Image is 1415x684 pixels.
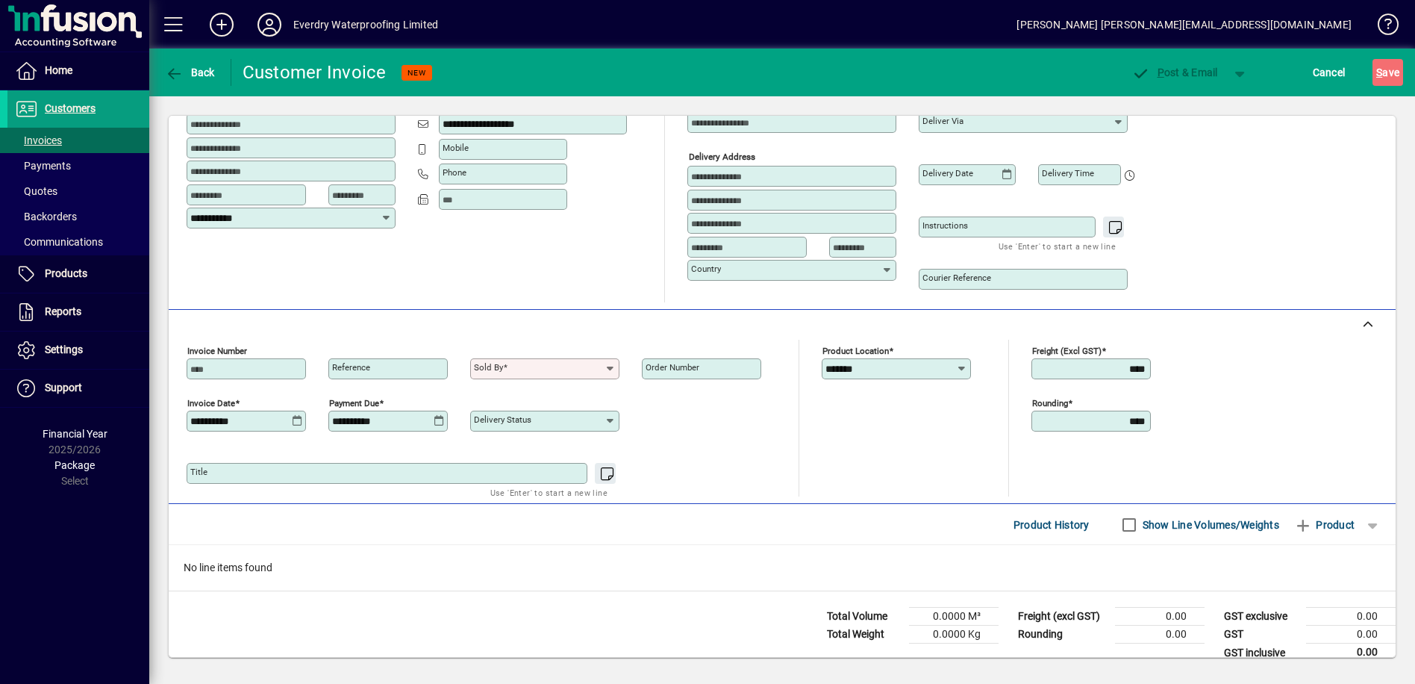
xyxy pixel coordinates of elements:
mat-hint: Use 'Enter' to start a new line [490,484,607,501]
span: Invoices [15,134,62,146]
td: Total Volume [819,608,909,626]
td: 0.00 [1306,608,1396,626]
td: 0.00 [1115,608,1205,626]
mat-label: Delivery time [1042,168,1094,178]
mat-label: Delivery date [922,168,973,178]
a: Settings [7,332,149,369]
button: Cancel [1309,59,1349,86]
span: S [1376,66,1382,78]
button: Save [1372,59,1403,86]
span: Product [1294,513,1355,537]
mat-label: Phone [443,167,466,178]
mat-label: Mobile [443,143,469,153]
button: Product [1287,512,1362,538]
div: Everdry Waterproofing Limited [293,13,438,37]
mat-label: Freight (excl GST) [1032,346,1102,356]
mat-label: Product location [822,346,889,356]
span: Settings [45,343,83,355]
td: Freight (excl GST) [1011,608,1115,626]
td: GST inclusive [1216,644,1306,662]
mat-label: Country [691,264,721,274]
mat-label: Reference [332,362,370,373]
button: Back [161,59,219,86]
mat-label: Deliver via [922,116,963,126]
app-page-header-button: Back [149,59,231,86]
mat-label: Order number [646,362,699,373]
a: Home [7,52,149,90]
mat-label: Rounding [1032,398,1068,408]
a: Knowledge Base [1366,3,1396,52]
span: Products [45,267,87,279]
button: Product History [1008,512,1096,538]
a: Communications [7,229,149,255]
mat-label: Delivery status [474,414,531,425]
span: P [1158,66,1164,78]
label: Show Line Volumes/Weights [1140,517,1279,532]
span: Reports [45,305,81,317]
span: NEW [407,68,426,78]
td: Total Weight [819,626,909,644]
mat-hint: Use 'Enter' to start a new line [999,237,1116,255]
mat-label: Title [190,467,207,477]
a: Quotes [7,178,149,204]
button: Profile [246,11,293,38]
mat-label: Invoice date [187,398,235,408]
div: No line items found [169,545,1396,591]
a: Backorders [7,204,149,229]
mat-label: Invoice number [187,346,247,356]
button: Add [198,11,246,38]
span: Home [45,64,72,76]
span: Communications [15,236,103,248]
span: Support [45,382,82,394]
a: Support [7,370,149,407]
span: ave [1376,60,1399,84]
span: Quotes [15,185,57,197]
span: Customers [45,102,96,114]
span: ost & Email [1131,66,1218,78]
span: Cancel [1313,60,1346,84]
td: GST [1216,626,1306,644]
span: Package [54,459,95,471]
mat-label: Sold by [474,362,503,373]
td: 0.0000 M³ [909,608,999,626]
a: Payments [7,153,149,178]
a: Products [7,255,149,293]
span: Product History [1013,513,1090,537]
td: 0.00 [1115,626,1205,644]
span: Backorders [15,211,77,223]
td: GST exclusive [1216,608,1306,626]
mat-label: Payment due [329,398,379,408]
span: Payments [15,160,71,172]
span: Back [165,66,215,78]
a: Invoices [7,128,149,153]
td: Rounding [1011,626,1115,644]
mat-label: Instructions [922,220,968,231]
span: Financial Year [43,428,107,440]
td: 0.00 [1306,626,1396,644]
td: 0.00 [1306,644,1396,662]
td: 0.0000 Kg [909,626,999,644]
div: [PERSON_NAME] [PERSON_NAME][EMAIL_ADDRESS][DOMAIN_NAME] [1016,13,1352,37]
div: Customer Invoice [243,60,387,84]
mat-label: Courier Reference [922,273,991,283]
a: Reports [7,293,149,331]
button: Post & Email [1124,59,1225,86]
